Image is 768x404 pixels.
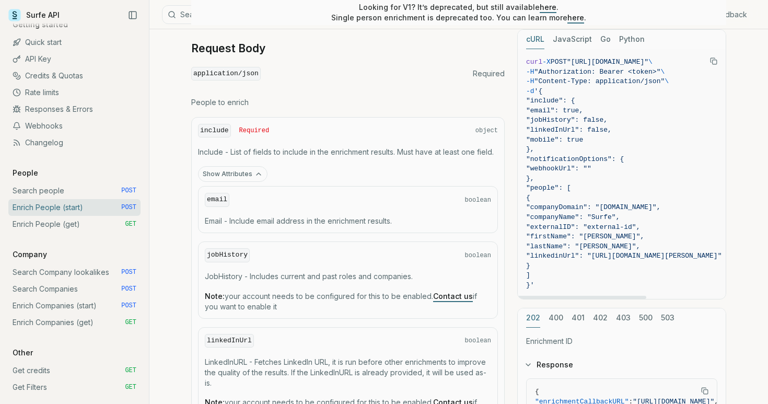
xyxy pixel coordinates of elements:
span: -H [526,68,534,76]
a: Get Filters GET [8,379,141,396]
a: Request Body [191,41,265,56]
span: object [475,126,498,135]
button: 400 [549,308,563,328]
button: Go [600,30,611,49]
button: cURL [526,30,544,49]
a: Responses & Errors [8,101,141,118]
a: Surfe API [8,7,60,23]
span: POST [551,58,567,66]
a: Credits & Quotas [8,67,141,84]
span: POST [121,187,136,195]
span: "companyDomain": "[DOMAIN_NAME]", [526,203,660,211]
span: "people": [ [526,184,571,192]
span: }, [526,145,534,153]
span: GET [125,366,136,375]
code: email [205,193,229,207]
p: your account needs to be configured for this to be enabled. if you want to enable it [205,291,491,312]
p: Getting started [8,19,72,30]
code: linkedInUrl [205,334,254,348]
span: "include": { [526,97,575,105]
button: Search⌘K [162,5,423,24]
span: '{ [534,87,543,95]
span: GET [125,220,136,228]
a: Search Company lookalikes POST [8,264,141,281]
span: "externalID": "external-id", [526,223,640,231]
code: application/json [191,67,261,81]
button: 503 [661,308,674,328]
span: GET [125,383,136,391]
p: Email - Include email address in the enrichment results. [205,216,491,226]
span: "notificationOptions": { [526,155,624,163]
button: Collapse Sidebar [125,7,141,23]
a: Changelog [8,134,141,151]
span: curl [526,58,542,66]
button: 403 [616,308,631,328]
a: Get credits GET [8,362,141,379]
button: Python [619,30,645,49]
span: }, [526,175,534,182]
p: People to enrich [191,97,505,108]
a: Rate limits [8,84,141,101]
span: boolean [465,337,491,345]
span: POST [121,268,136,276]
span: ] [526,271,530,279]
span: "firstName": "[PERSON_NAME]", [526,233,644,240]
span: \ [665,77,669,85]
a: here [540,3,556,11]
span: "Authorization: Bearer <token>" [534,68,661,76]
span: POST [121,203,136,212]
p: Include - List of fields to include in the enrichment results. Must have at least one field. [198,147,498,157]
code: include [198,124,231,138]
span: -X [542,58,551,66]
code: jobHistory [205,248,250,262]
span: "jobHistory": false, [526,116,608,124]
button: Copy Text [697,383,713,399]
span: "linkedInUrl": false, [526,126,612,134]
p: Company [8,249,51,260]
a: Enrich People (get) GET [8,216,141,233]
p: Other [8,348,37,358]
span: \ [660,68,665,76]
span: boolean [465,251,491,260]
span: -H [526,77,534,85]
span: } [526,262,530,270]
a: Enrich People (start) POST [8,199,141,216]
strong: Note: [205,292,225,301]
span: "email": true, [526,107,583,114]
button: Copy Text [706,53,722,69]
p: Looking for V1? It’s deprecated, but still available . Single person enrichment is deprecated too... [331,2,586,23]
span: "Content-Type: application/json" [534,77,665,85]
button: 402 [593,308,608,328]
button: 202 [526,308,540,328]
span: \ [648,58,653,66]
span: { [526,194,530,202]
span: POST [121,285,136,293]
span: "companyName": "Surfe", [526,213,620,221]
a: Enrich Companies (start) POST [8,297,141,314]
span: boolean [465,196,491,204]
span: "webhookUrl": "" [526,165,591,172]
a: Quick start [8,34,141,51]
a: Enrich Companies (get) GET [8,314,141,331]
span: -d [526,87,534,95]
a: here [567,13,584,22]
span: GET [125,318,136,327]
a: Search people POST [8,182,141,199]
span: Required [239,126,270,135]
span: "lastName": "[PERSON_NAME]", [526,243,640,250]
span: "linkedinUrl": "[URL][DOMAIN_NAME][PERSON_NAME]" [526,252,722,260]
span: }' [526,281,534,289]
a: Contact us [433,292,473,301]
a: Search Companies POST [8,281,141,297]
p: LinkedInURL - Fetches LinkedIn URL, it is run before other enrichments to improve the quality of ... [205,357,491,388]
span: "mobile": true [526,136,583,144]
button: 500 [639,308,653,328]
span: { [535,388,539,396]
p: JobHistory - Includes current and past roles and companies. [205,271,491,282]
button: Show Attributes [198,166,267,182]
span: POST [121,302,136,310]
p: People [8,168,42,178]
button: 401 [572,308,585,328]
button: JavaScript [553,30,592,49]
span: "[URL][DOMAIN_NAME]" [567,58,648,66]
